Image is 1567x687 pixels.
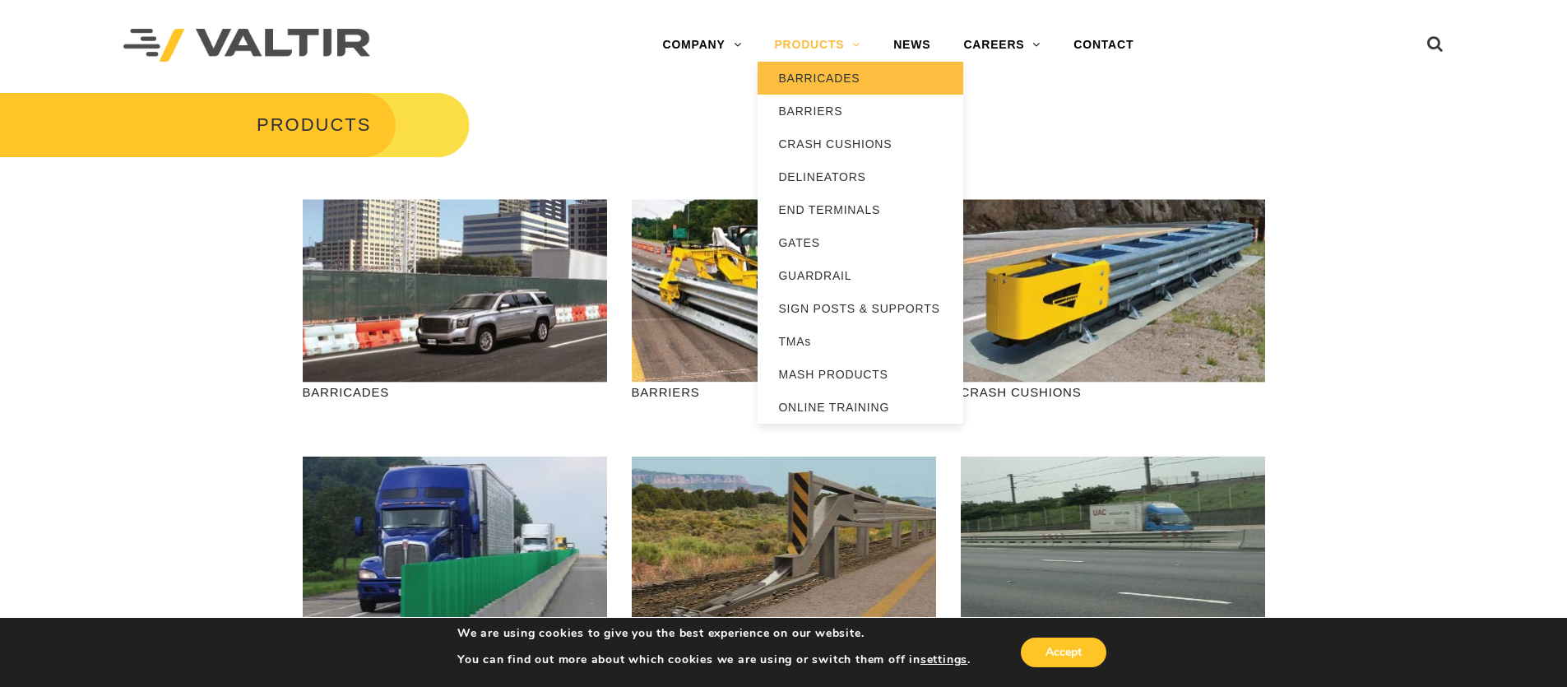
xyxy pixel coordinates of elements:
[758,226,963,259] a: GATES
[758,391,963,424] a: ONLINE TRAINING
[758,259,963,292] a: GUARDRAIL
[1021,638,1106,667] button: Accept
[961,383,1265,402] p: CRASH CUSHIONS
[1057,29,1150,62] a: CONTACT
[758,160,963,193] a: DELINEATORS
[632,383,936,402] p: BARRIERS
[457,626,971,641] p: We are using cookies to give you the best experience on our website.
[758,29,877,62] a: PRODUCTS
[758,62,963,95] a: BARRICADES
[877,29,947,62] a: NEWS
[758,325,963,358] a: TMAs
[920,652,967,667] button: settings
[646,29,758,62] a: COMPANY
[758,292,963,325] a: SIGN POSTS & SUPPORTS
[123,29,370,63] img: Valtir
[758,358,963,391] a: MASH PRODUCTS
[758,128,963,160] a: CRASH CUSHIONS
[758,95,963,128] a: BARRIERS
[457,652,971,667] p: You can find out more about which cookies we are using or switch them off in .
[303,383,607,402] p: BARRICADES
[758,193,963,226] a: END TERMINALS
[947,29,1057,62] a: CAREERS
